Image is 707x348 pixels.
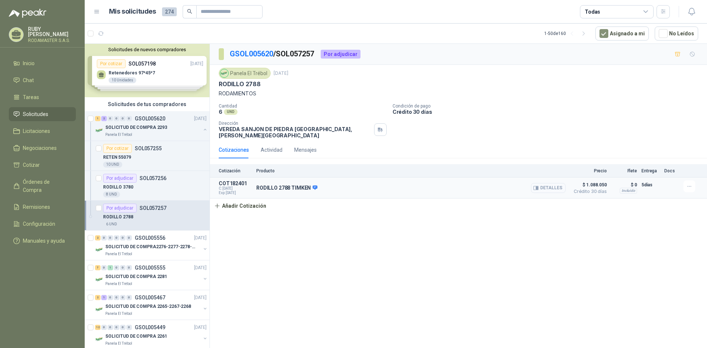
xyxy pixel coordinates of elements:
[105,124,167,131] p: SOLICITUD DE COMPRA 2293
[23,127,50,135] span: Licitaciones
[103,221,120,227] div: 6 UND
[9,158,76,172] a: Cotizar
[194,235,207,242] p: [DATE]
[23,178,69,194] span: Órdenes de Compra
[219,180,252,186] p: COT182401
[219,89,698,98] p: RODAMIENTOS
[95,293,208,317] a: 2 1 0 0 0 0 GSOL005467[DATE] Company LogoSOLICITUD DE COMPRA 2265-2267-2268Panela El Trébol
[219,103,387,109] p: Cantidad
[95,305,104,314] img: Company Logo
[135,295,165,300] p: GSOL005467
[85,141,210,171] a: Por cotizarSOL057255RETEN 5507910 UND
[219,68,271,79] div: Panela El Trébol
[570,189,607,194] span: Crédito 30 días
[114,325,119,330] div: 0
[95,265,101,270] div: 7
[105,251,132,257] p: Panela El Trébol
[126,325,132,330] div: 0
[85,44,210,97] div: Solicitudes de nuevos compradoresPor cotizarSOL057198[DATE] Retenedores 97*45*710 UnidadesPor cot...
[23,203,50,211] span: Remisiones
[105,303,191,310] p: SOLICITUD DE COMPRA 2265-2267-2268
[126,235,132,240] div: 0
[126,265,132,270] div: 0
[105,311,132,317] p: Panela El Trébol
[393,109,704,115] p: Crédito 30 días
[105,281,132,287] p: Panela El Trébol
[641,168,660,173] p: Entrega
[101,325,107,330] div: 0
[194,294,207,301] p: [DATE]
[219,146,249,154] div: Cotizaciones
[219,126,371,138] p: VEREDA SANJON DE PIEDRA [GEOGRAPHIC_DATA] , [PERSON_NAME][GEOGRAPHIC_DATA]
[108,265,113,270] div: 1
[9,9,46,18] img: Logo peakr
[219,168,252,173] p: Cotización
[595,27,649,41] button: Asignado a mi
[95,126,104,135] img: Company Logo
[256,185,317,191] p: RODILLO 2788 TIMKEN
[224,109,238,115] div: UND
[585,8,600,16] div: Todas
[261,146,282,154] div: Actividad
[23,144,57,152] span: Negociaciones
[88,47,207,52] button: Solicitudes de nuevos compradores
[194,115,207,122] p: [DATE]
[95,275,104,284] img: Company Logo
[219,191,252,195] span: Exp: [DATE]
[219,121,371,126] p: Dirección
[120,235,126,240] div: 0
[103,191,120,197] div: 8 UND
[109,6,156,17] h1: Mis solicitudes
[321,50,360,59] div: Por adjudicar
[85,201,210,231] a: Por adjudicarSOL057257RODILLO 27886 UND
[105,243,197,250] p: SOLICITUD DE COMPRA2276-2277-2278-2284-2285-
[103,214,133,221] p: RODILLO 2788
[108,235,113,240] div: 0
[95,233,208,257] a: 2 0 0 0 0 0 GSOL005556[DATE] Company LogoSOLICITUD DE COMPRA2276-2277-2278-2284-2285-Panela El Tr...
[23,59,35,67] span: Inicio
[294,146,317,154] div: Mensajes
[274,70,288,77] p: [DATE]
[114,116,119,121] div: 0
[105,333,167,340] p: SOLICITUD DE COMPRA 2261
[95,245,104,254] img: Company Logo
[28,27,76,37] p: RUBY [PERSON_NAME]
[9,200,76,214] a: Remisiones
[219,186,252,191] span: C: [DATE]
[135,116,165,121] p: GSOL005620
[135,325,165,330] p: GSOL005449
[9,73,76,87] a: Chat
[9,141,76,155] a: Negociaciones
[23,237,65,245] span: Manuales y ayuda
[28,38,76,43] p: RODAMASTER S.A.S.
[9,217,76,231] a: Configuración
[140,205,166,211] p: SOL057257
[23,220,55,228] span: Configuración
[9,124,76,138] a: Licitaciones
[210,198,270,213] button: Añadir Cotización
[85,171,210,201] a: Por adjudicarSOL057256RODILLO 37808 UND
[135,146,162,151] p: SOL057255
[126,295,132,300] div: 0
[101,295,107,300] div: 1
[140,176,166,181] p: SOL057256
[9,107,76,121] a: Solicitudes
[103,174,137,183] div: Por adjudicar
[641,180,660,189] p: 5 días
[664,168,679,173] p: Docs
[611,180,637,189] p: $ 0
[95,325,101,330] div: 12
[120,325,126,330] div: 0
[95,323,208,347] a: 12 0 0 0 0 0 GSOL005449[DATE] Company LogoSOLICITUD DE COMPRA 2261Panela El Trébol
[9,90,76,104] a: Tareas
[95,114,208,138] a: 1 2 0 0 0 0 GSOL005620[DATE] Company LogoSOLICITUD DE COMPRA 2293Panela El Trébol
[23,93,39,101] span: Tareas
[103,184,133,191] p: RODILLO 3780
[9,175,76,197] a: Órdenes de Compra
[256,168,566,173] p: Producto
[101,265,107,270] div: 0
[120,116,126,121] div: 0
[108,325,113,330] div: 0
[105,132,132,138] p: Panela El Trébol
[120,295,126,300] div: 0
